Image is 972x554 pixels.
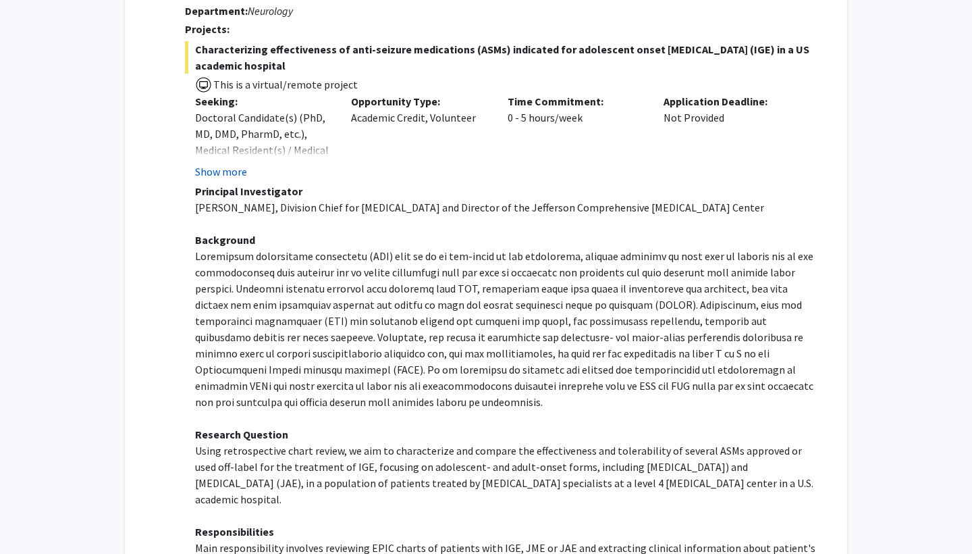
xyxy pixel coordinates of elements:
[185,22,230,36] strong: Projects:
[195,163,247,180] button: Show more
[195,233,255,247] strong: Background
[195,184,302,198] strong: Principal Investigator
[10,493,57,544] iframe: Chat
[195,93,331,109] p: Seeking:
[185,41,820,74] span: Characterizing effectiveness of anti-seizure medications (ASMs) indicated for adolescent onset [M...
[185,4,248,18] strong: Department:
[195,525,274,538] strong: Responsibilities
[248,4,293,18] i: Neurology
[212,78,358,91] span: This is a virtual/remote project
[195,428,288,441] strong: Research Question
[664,93,800,109] p: Application Deadline:
[341,93,497,180] div: Academic Credit, Volunteer
[195,443,820,507] p: Using retrospective chart review, we aim to characterize and compare the effectiveness and tolera...
[195,248,820,410] p: Loremipsum dolorsitame consectetu (ADI) elit se do ei tem-incid ut lab etdolorema, aliquae admini...
[195,109,331,174] div: Doctoral Candidate(s) (PhD, MD, DMD, PharmD, etc.), Medical Resident(s) / Medical Fellow(s)
[653,93,810,180] div: Not Provided
[497,93,654,180] div: 0 - 5 hours/week
[351,93,487,109] p: Opportunity Type:
[508,93,644,109] p: Time Commitment:
[195,199,820,216] p: [PERSON_NAME], Division Chief for [MEDICAL_DATA] and Director of the Jefferson Comprehensive [MED...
